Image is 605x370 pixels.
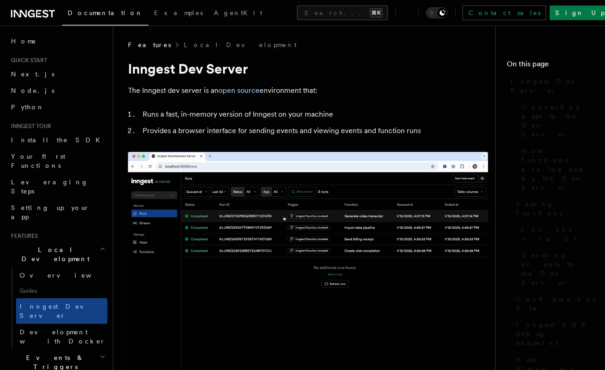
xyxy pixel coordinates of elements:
a: Contact sales [462,5,546,20]
span: Inngest tour [7,123,51,130]
a: Connecting apps to the Dev Server [518,99,594,143]
div: Local Development [7,267,107,349]
a: Overview [16,267,107,284]
p: The Inngest dev server is an environment that: [128,84,488,97]
span: How functions are loaded by the Dev Server [521,146,594,192]
a: Invoke via UI [518,221,594,247]
span: AgentKit [214,9,262,16]
span: Inngest SDK debug endpoint [516,320,594,348]
span: Inngest Dev Server [20,303,98,319]
a: Next.js [7,66,107,82]
a: Python [7,99,107,115]
span: Inngest Dev Server [510,77,594,95]
li: Runs a fast, in-memory version of Inngest on your machine [140,108,488,121]
span: Next.js [11,70,54,78]
span: Guides [16,284,107,298]
a: Documentation [62,3,149,26]
a: How functions are loaded by the Dev Server [518,143,594,196]
a: open source [218,86,260,95]
span: Leveraging Steps [11,178,88,195]
span: Your first Functions [11,153,65,169]
a: Testing functions [512,196,594,221]
a: Examples [149,3,208,25]
a: Leveraging Steps [7,174,107,199]
a: Inngest Dev Server [16,298,107,324]
a: Development with Docker [16,324,107,349]
span: Node.js [11,87,54,94]
span: Examples [154,9,203,16]
span: Overview [20,272,114,279]
a: Configuration file [512,291,594,316]
span: Connecting apps to the Dev Server [521,102,594,139]
a: Node.js [7,82,107,99]
h4: On this page [507,59,594,73]
a: Inngest SDK debug endpoint [512,316,594,351]
span: Features [128,40,171,49]
span: Home [11,37,37,46]
span: Local Development [7,245,100,263]
a: Sending events to the Dev Server [518,247,594,291]
button: Toggle dark mode [426,7,448,18]
a: Install the SDK [7,132,107,148]
span: Testing functions [516,199,594,218]
button: Search...⌘K [297,5,388,20]
a: Inngest Dev Server [507,73,594,99]
a: Your first Functions [7,148,107,174]
kbd: ⌘K [370,8,382,17]
span: Python [11,103,44,111]
a: Local Development [184,40,297,49]
span: Configuration file [516,295,599,313]
li: Provides a browser interface for sending events and viewing events and function runs [140,124,488,137]
a: Setting up your app [7,199,107,225]
span: Setting up your app [11,204,90,220]
a: Home [7,33,107,49]
span: Documentation [68,9,143,16]
button: Local Development [7,241,107,267]
span: Invoke via UI [521,225,594,243]
span: Sending events to the Dev Server [521,251,594,287]
span: Features [7,232,38,240]
span: Quick start [7,57,47,64]
span: Install the SDK [11,136,106,144]
h1: Inngest Dev Server [128,60,488,77]
a: AgentKit [208,3,268,25]
span: Development with Docker [20,328,106,345]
